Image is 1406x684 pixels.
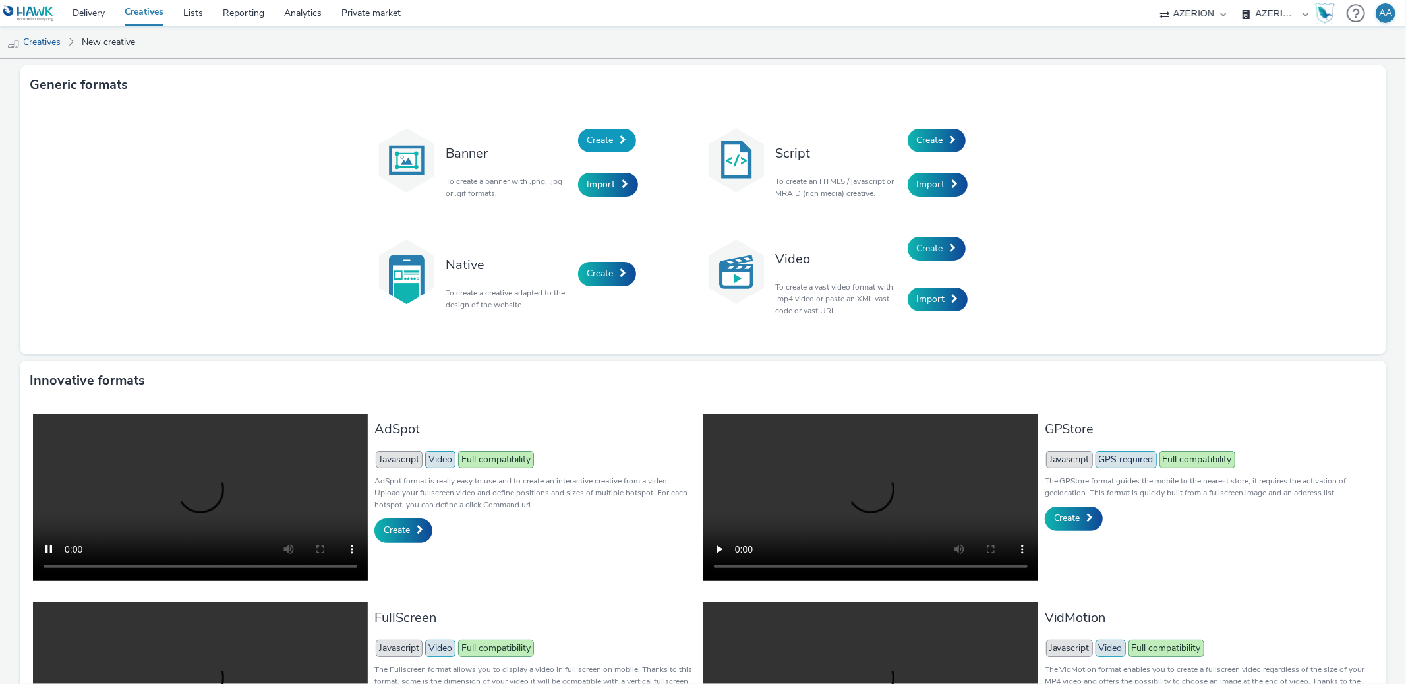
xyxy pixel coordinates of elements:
[917,242,943,255] span: Create
[376,451,423,468] span: Javascript
[1315,3,1335,24] img: Hawk Academy
[446,256,571,274] h3: Native
[3,5,54,22] img: undefined Logo
[587,134,614,146] span: Create
[1045,507,1103,530] a: Create
[703,127,769,193] img: code.svg
[446,144,571,162] h3: Banner
[374,609,696,627] h3: FullScreen
[703,239,769,305] img: video.svg
[458,451,534,468] span: Full compatibility
[376,640,423,657] span: Javascript
[578,262,636,286] a: Create
[908,173,968,197] a: Import
[587,267,614,280] span: Create
[776,144,901,162] h3: Script
[917,178,945,191] span: Import
[458,640,534,657] span: Full compatibility
[917,134,943,146] span: Create
[1045,420,1366,438] h3: GPStore
[374,239,440,305] img: native.svg
[30,75,128,95] h3: Generic formats
[908,288,968,311] a: Import
[1096,640,1126,657] span: Video
[384,524,410,536] span: Create
[1054,512,1080,524] span: Create
[578,173,638,197] a: Import
[776,281,901,317] p: To create a vast video format with .mp4 video or paste an XML vast code or vast URL.
[446,175,571,199] p: To create a banner with .png, .jpg or .gif formats.
[776,250,901,268] h3: Video
[1379,3,1392,23] div: AA
[1045,475,1366,499] p: The GPStore format guides the mobile to the nearest store, it requires the activation of geolocat...
[776,175,901,199] p: To create an HTML5 / javascript or MRAID (rich media) creative.
[7,36,20,49] img: mobile
[374,127,440,193] img: banner.svg
[425,640,455,657] span: Video
[30,371,145,390] h3: Innovative formats
[374,475,696,511] p: AdSpot format is really easy to use and to create an interactive creative from a video. Upload yo...
[75,26,142,58] a: New creative
[1096,451,1157,468] span: GPS required
[587,178,616,191] span: Import
[908,129,966,152] a: Create
[1046,640,1093,657] span: Javascript
[374,518,432,542] a: Create
[1046,451,1093,468] span: Javascript
[425,451,455,468] span: Video
[917,293,945,305] span: Import
[1315,3,1340,24] a: Hawk Academy
[1159,451,1235,468] span: Full compatibility
[1045,609,1366,627] h3: VidMotion
[578,129,636,152] a: Create
[374,420,696,438] h3: AdSpot
[908,237,966,261] a: Create
[446,287,571,311] p: To create a creative adapted to the design of the website.
[1128,640,1204,657] span: Full compatibility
